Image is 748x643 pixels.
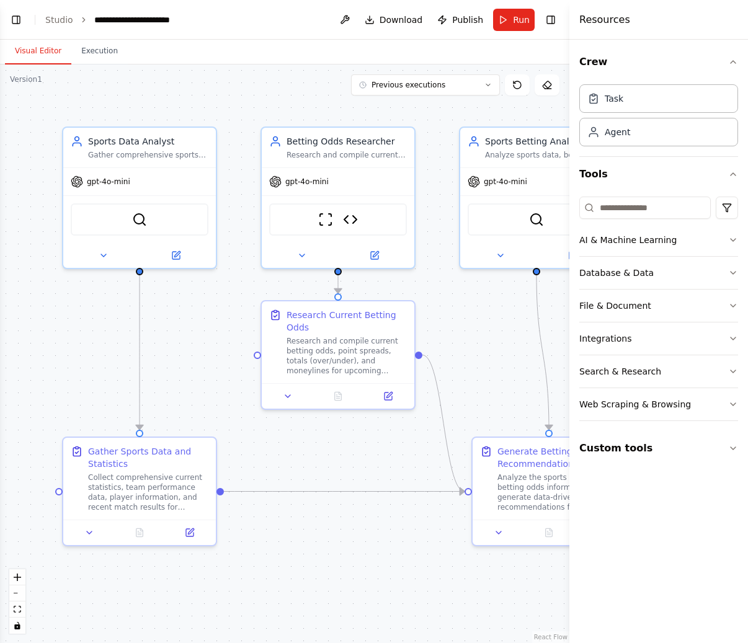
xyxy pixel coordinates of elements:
[318,212,333,227] img: ScrapeWebsiteTool
[133,275,146,430] g: Edge from 73e8cb31-d39a-49ce-9afb-4c3be7d3b8b4 to 6d250d7c-14db-4b1e-9242-a92dc4a85a6c
[530,275,555,430] g: Edge from efce565e-eb6e-4585-ad8d-39f2107439fb to f36556d4-2c7f-42ff-ac2c-9d8de4749f57
[88,135,208,148] div: Sports Data Analyst
[367,389,409,404] button: Open in side panel
[260,126,416,269] div: Betting Odds ResearcherResearch and compile current betting odds, lines, and market movements for...
[579,299,651,312] div: File & Document
[605,92,623,105] div: Task
[62,126,217,269] div: Sports Data AnalystGather comprehensive sports data, statistics, and odds information for {sport}...
[62,437,217,546] div: Gather Sports Data and StatisticsCollect comprehensive current statistics, team performance data,...
[141,248,211,263] button: Open in side panel
[513,14,530,26] span: Run
[45,15,73,25] a: Studio
[579,45,738,79] button: Crew
[579,398,691,410] div: Web Scraping & Browsing
[9,569,25,585] button: zoom in
[339,248,409,263] button: Open in side panel
[132,212,147,227] img: BraveSearchTool
[459,126,614,269] div: Sports Betting AnalystAnalyze sports data, betting odds, and market trends to generate data-drive...
[579,431,738,466] button: Custom tools
[579,290,738,322] button: File & Document
[579,355,738,388] button: Search & Research
[114,525,166,540] button: No output available
[485,135,605,148] div: Sports Betting Analyst
[88,472,208,512] div: Collect comprehensive current statistics, team performance data, player information, and recent m...
[285,177,329,187] span: gpt-4o-mini
[579,234,677,246] div: AI & Machine Learning
[351,74,500,95] button: Previous executions
[287,309,407,334] div: Research Current Betting Odds
[534,634,568,641] a: React Flow attribution
[579,388,738,420] button: Web Scraping & Browsing
[493,9,535,31] button: Run
[88,150,208,160] div: Gather comprehensive sports data, statistics, and odds information for {sport} from multiple reli...
[332,275,344,293] g: Edge from 28208899-c9a1-40ce-940a-f96180b998f9 to 00461198-d6eb-48ae-b430-3547f5566847
[372,80,445,90] span: Previous executions
[452,14,483,26] span: Publish
[579,12,630,27] h4: Resources
[579,192,738,431] div: Tools
[287,150,407,160] div: Research and compile current betting odds, lines, and market movements for {sport} from multiple ...
[9,569,25,634] div: React Flow controls
[9,618,25,634] button: toggle interactivity
[485,150,605,160] div: Analyze sports data, betting odds, and market trends to generate data-driven betting recommendati...
[484,177,527,187] span: gpt-4o-mini
[7,11,25,29] button: Show left sidebar
[10,74,42,84] div: Version 1
[45,14,170,26] nav: breadcrumb
[380,14,423,26] span: Download
[71,38,128,64] button: Execution
[312,389,365,404] button: No output available
[9,585,25,601] button: zoom out
[422,349,465,498] g: Edge from 00461198-d6eb-48ae-b430-3547f5566847 to f36556d4-2c7f-42ff-ac2c-9d8de4749f57
[579,322,738,355] button: Integrations
[343,212,358,227] img: Odds Data Fetcher
[360,9,428,31] button: Download
[87,177,130,187] span: gpt-4o-mini
[523,525,576,540] button: No output available
[224,486,465,498] g: Edge from 6d250d7c-14db-4b1e-9242-a92dc4a85a6c to f36556d4-2c7f-42ff-ac2c-9d8de4749f57
[471,437,626,546] div: Generate Betting RecommendationsAnalyze the sports data and betting odds information to generate ...
[168,525,211,540] button: Open in side panel
[579,224,738,256] button: AI & Machine Learning
[579,365,661,378] div: Search & Research
[529,212,544,227] img: BraveSearchTool
[432,9,488,31] button: Publish
[287,336,407,376] div: Research and compile current betting odds, point spreads, totals (over/under), and moneylines for...
[579,79,738,156] div: Crew
[579,332,631,345] div: Integrations
[605,126,630,138] div: Agent
[497,472,618,512] div: Analyze the sports data and betting odds information to generate data-driven betting recommendati...
[579,157,738,192] button: Tools
[497,445,618,470] div: Generate Betting Recommendations
[260,300,416,410] div: Research Current Betting OddsResearch and compile current betting odds, point spreads, totals (ov...
[5,38,71,64] button: Visual Editor
[9,601,25,618] button: fit view
[579,257,738,289] button: Database & Data
[287,135,407,148] div: Betting Odds Researcher
[88,445,208,470] div: Gather Sports Data and Statistics
[538,248,608,263] button: Open in side panel
[579,267,654,279] div: Database & Data
[542,11,559,29] button: Hide right sidebar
